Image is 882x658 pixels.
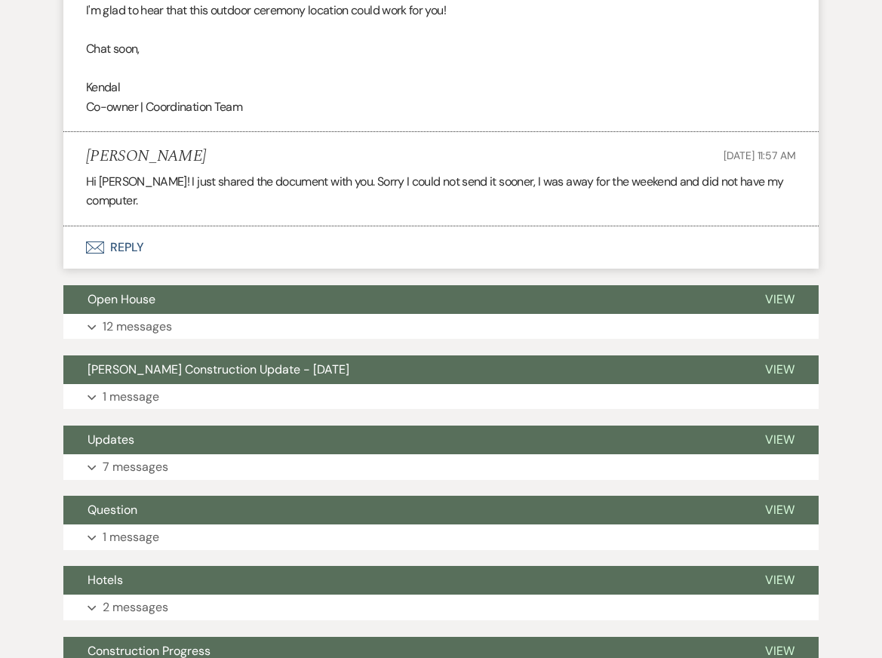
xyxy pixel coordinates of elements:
span: Open House [88,291,155,307]
button: View [741,566,819,595]
p: Chat soon, [86,39,796,59]
p: 1 message [103,387,159,407]
p: 2 messages [103,598,168,617]
p: 1 message [103,527,159,547]
h5: [PERSON_NAME] [86,147,206,166]
p: 7 messages [103,457,168,477]
button: View [741,355,819,384]
span: View [765,432,794,447]
span: View [765,502,794,518]
button: 2 messages [63,595,819,620]
button: View [741,426,819,454]
span: View [765,572,794,588]
span: View [765,361,794,377]
p: 12 messages [103,317,172,337]
button: 7 messages [63,454,819,480]
button: View [741,496,819,524]
button: 1 message [63,524,819,550]
button: 12 messages [63,314,819,340]
span: Question [88,502,137,518]
span: View [765,291,794,307]
button: View [741,285,819,314]
span: [PERSON_NAME] Construction Update - [DATE] [88,361,349,377]
p: Hi [PERSON_NAME]! I just shared the document with you. Sorry I could not send it sooner, I was aw... [86,172,796,211]
button: Reply [63,226,819,269]
span: Hotels [88,572,123,588]
button: Question [63,496,741,524]
button: 1 message [63,384,819,410]
button: Hotels [63,566,741,595]
span: Kendal [86,79,120,95]
button: Updates [63,426,741,454]
span: [DATE] 11:57 AM [724,149,796,162]
p: I'm glad to hear that this outdoor ceremony location could work for you! [86,1,796,20]
button: [PERSON_NAME] Construction Update - [DATE] [63,355,741,384]
span: Updates [88,432,134,447]
span: Co-owner | Coordination Team [86,99,242,115]
button: Open House [63,285,741,314]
